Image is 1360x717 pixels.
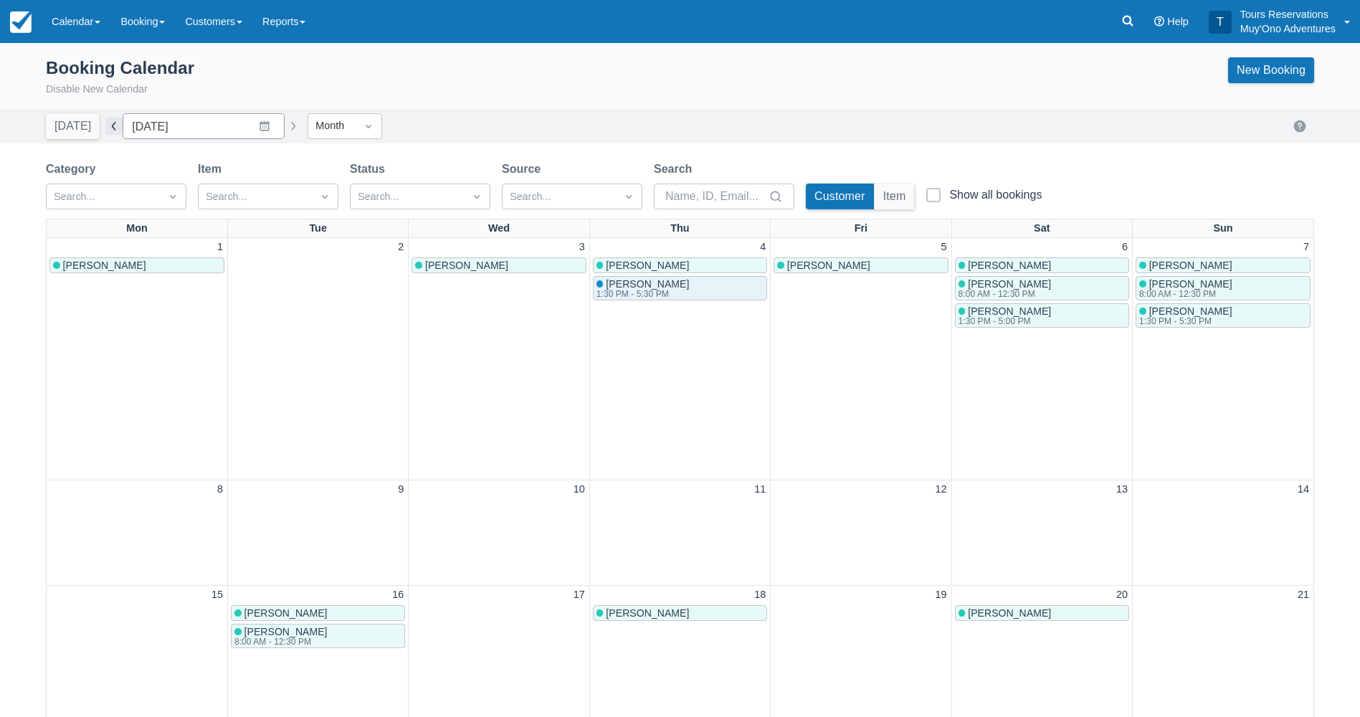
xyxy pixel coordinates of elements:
a: [PERSON_NAME] [412,257,586,273]
a: [PERSON_NAME] [955,605,1129,621]
a: [PERSON_NAME]8:00 AM - 12:30 PM [231,624,405,648]
a: [PERSON_NAME] [231,605,405,621]
span: Dropdown icon [166,189,180,204]
div: T [1209,11,1232,34]
a: 8 [214,482,226,498]
span: Dropdown icon [622,189,636,204]
a: Thu [667,219,692,238]
a: [PERSON_NAME]8:00 AM - 12:30 PM [1136,276,1311,300]
a: 20 [1113,587,1131,603]
a: 17 [571,587,588,603]
span: Dropdown icon [318,189,332,204]
a: 19 [933,587,950,603]
img: checkfront-main-nav-mini-logo.png [10,11,32,33]
a: 6 [1119,239,1131,255]
div: 8:00 AM - 12:30 PM [959,290,1049,298]
span: [PERSON_NAME] [606,607,689,619]
a: 21 [1295,587,1312,603]
span: [PERSON_NAME] [244,626,328,637]
div: 1:30 PM - 5:00 PM [959,317,1049,326]
span: [PERSON_NAME] [1149,278,1232,290]
a: Mon [123,219,151,238]
a: 11 [751,482,769,498]
a: [PERSON_NAME] [49,257,224,273]
a: 16 [389,587,406,603]
div: 1:30 PM - 5:30 PM [596,290,687,298]
button: Disable New Calendar [46,82,148,98]
span: Help [1167,16,1189,27]
span: [PERSON_NAME] [968,278,1051,290]
span: [PERSON_NAME] [606,260,689,271]
span: [PERSON_NAME] [1149,260,1232,271]
span: Dropdown icon [470,189,484,204]
a: 3 [576,239,588,255]
label: Source [502,161,546,178]
span: [PERSON_NAME] [1149,305,1232,317]
label: Category [46,161,101,178]
a: 15 [209,587,226,603]
a: 4 [757,239,769,255]
a: Sat [1031,219,1052,238]
a: 9 [395,482,406,498]
span: [PERSON_NAME] [968,607,1051,619]
button: Item [875,184,915,209]
button: [DATE] [46,113,100,139]
a: 5 [938,239,950,255]
span: [PERSON_NAME] [63,260,146,271]
a: 7 [1300,239,1312,255]
a: 13 [1113,482,1131,498]
a: [PERSON_NAME]8:00 AM - 12:30 PM [955,276,1129,300]
a: [PERSON_NAME]1:30 PM - 5:30 PM [593,276,767,300]
span: [PERSON_NAME] [968,260,1051,271]
a: Sun [1210,219,1235,238]
a: 14 [1295,482,1312,498]
div: 8:00 AM - 12:30 PM [234,637,325,646]
label: Status [350,161,391,178]
div: 8:00 AM - 12:30 PM [1139,290,1230,298]
a: [PERSON_NAME] [955,257,1129,273]
div: Booking Calendar [46,57,194,79]
i: Help [1154,16,1164,27]
div: 1:30 PM - 5:30 PM [1139,317,1230,326]
span: [PERSON_NAME] [425,260,508,271]
a: Tue [306,219,330,238]
div: Month [315,118,348,134]
a: Wed [485,219,513,238]
label: Search [654,161,698,178]
label: Item [198,161,227,178]
a: 2 [395,239,406,255]
a: [PERSON_NAME] [593,605,767,621]
button: Customer [806,184,874,209]
a: [PERSON_NAME] [1136,257,1311,273]
a: 18 [751,587,769,603]
p: Tours Reservations [1240,7,1336,22]
a: [PERSON_NAME] [774,257,948,273]
span: [PERSON_NAME] [244,607,328,619]
a: 10 [571,482,588,498]
input: Name, ID, Email... [665,184,766,209]
a: [PERSON_NAME] [593,257,767,273]
a: [PERSON_NAME]1:30 PM - 5:30 PM [1136,303,1311,328]
input: Date [123,113,285,139]
a: Fri [852,219,870,238]
a: 12 [933,482,950,498]
span: [PERSON_NAME] [787,260,870,271]
span: [PERSON_NAME] [968,305,1051,317]
span: [PERSON_NAME] [606,278,689,290]
span: Dropdown icon [361,119,376,133]
div: Show all bookings [949,188,1042,202]
p: Muy'Ono Adventures [1240,22,1336,36]
a: New Booking [1228,57,1314,83]
a: [PERSON_NAME]1:30 PM - 5:00 PM [955,303,1129,328]
a: 1 [214,239,226,255]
